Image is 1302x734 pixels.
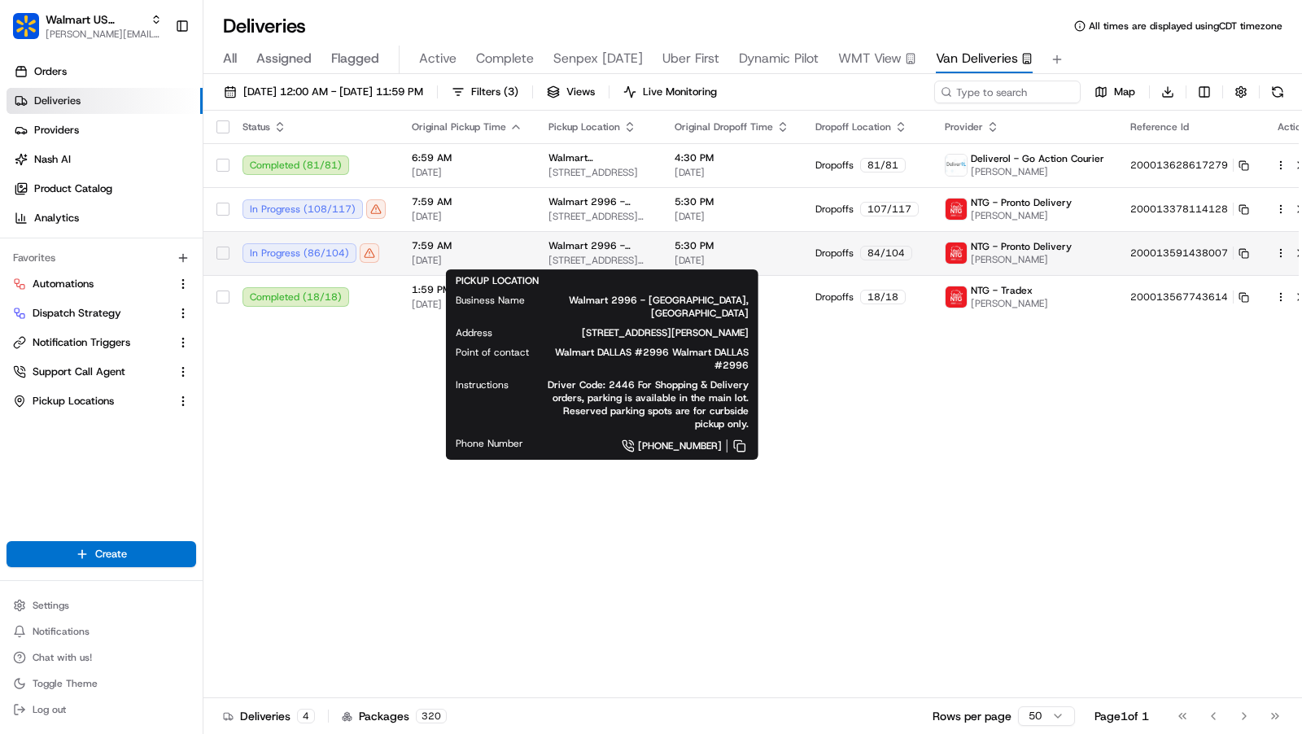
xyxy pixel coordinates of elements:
span: Senpex [DATE] [553,49,643,68]
span: 5:30 PM [675,195,789,208]
div: We're available if you need us! [73,171,224,184]
div: Deliveries [223,708,315,724]
span: Toggle Theme [33,677,98,690]
a: Deliveries [7,88,203,114]
button: Automations [7,271,196,297]
a: Providers [7,117,203,143]
button: Chat with us! [7,646,196,669]
span: [DATE] 12:00 AM - [DATE] 11:59 PM [243,85,423,99]
button: 200013567743614 [1130,291,1249,304]
button: Notifications [7,620,196,643]
span: Live Monitoring [643,85,717,99]
span: Driver Code: 2446 For Shopping & Delivery orders, parking is available in the main lot. Reserved ... [535,378,749,430]
img: Nash [16,15,49,48]
span: Support Call Agent [33,365,125,379]
span: Address [456,326,492,339]
span: 5:30 PM [675,239,789,252]
button: Refresh [1266,81,1289,103]
img: Charles Folsom [16,280,42,306]
span: Uber First [662,49,719,68]
div: 18 / 18 [860,290,906,304]
span: Deliverol - Go Action Courier [971,152,1104,165]
span: [DATE] [107,251,140,264]
span: Complete [476,49,534,68]
span: Provider [945,120,983,133]
span: WMT View [838,49,902,68]
span: Business Name [456,294,525,307]
span: Notification Triggers [33,335,130,350]
a: Orders [7,59,203,85]
span: Map [1114,85,1135,99]
span: Providers [34,123,79,138]
div: Favorites [7,245,196,271]
span: Log out [33,703,66,716]
img: 1736555255976-a54dd68f-1ca7-489b-9aae-adbdc363a1c4 [16,155,46,184]
h1: Deliveries [223,13,306,39]
span: Deliveries [34,94,81,108]
span: [DATE] [412,298,522,311]
div: 💻 [138,365,151,378]
span: Walmart 2996 - [GEOGRAPHIC_DATA], [GEOGRAPHIC_DATA] [548,239,649,252]
span: [DATE] [675,166,789,179]
span: Dropoffs [815,291,854,304]
span: Assigned [256,49,312,68]
a: [PHONE_NUMBER] [549,437,749,455]
button: 200013628617279 [1130,159,1249,172]
a: Nash AI [7,146,203,173]
span: [DATE] [675,254,789,267]
button: Views [540,81,602,103]
button: Filters(3) [444,81,526,103]
div: Past conversations [16,211,109,224]
img: 9188753566659_6852d8bf1fb38e338040_72.png [34,155,63,184]
a: Pickup Locations [13,394,170,409]
button: Support Call Agent [7,359,196,385]
span: 4:30 PM [675,151,789,164]
button: Live Monitoring [616,81,724,103]
span: Walmart 2996 - [GEOGRAPHIC_DATA], [GEOGRAPHIC_DATA] [548,195,649,208]
span: Notifications [33,625,90,638]
img: images [946,199,967,220]
button: Toggle Theme [7,672,196,695]
button: Start new chat [277,159,296,179]
div: Start new chat [73,155,267,171]
span: Phone Number [456,437,523,450]
span: Dynamic Pilot [739,49,819,68]
button: Map [1087,81,1143,103]
span: 6:59 AM [412,151,522,164]
p: Welcome 👋 [16,64,296,90]
span: Original Pickup Time [412,120,506,133]
span: Chat with us! [33,651,92,664]
span: [DATE] [412,254,522,267]
span: Van Deliveries [936,49,1018,68]
button: [PERSON_NAME][EMAIL_ADDRESS][DOMAIN_NAME] [46,28,162,41]
div: 4 [297,709,315,723]
a: Powered byPylon [115,402,197,415]
span: Filters [471,85,518,99]
img: images [946,242,967,264]
span: [STREET_ADDRESS][PERSON_NAME] [518,326,749,339]
input: Clear [42,104,269,121]
span: NTG - Pronto Delivery [971,240,1072,253]
div: 84 / 104 [860,246,912,260]
button: Log out [7,698,196,721]
span: All [223,49,237,68]
a: Dispatch Strategy [13,306,170,321]
span: API Documentation [154,363,261,379]
button: Settings [7,594,196,617]
span: Point of contact [456,346,529,359]
span: Walmart DALLAS #2996 Walmart DALLAS #2996 [555,346,749,372]
span: NTG - Pronto Delivery [971,196,1072,209]
span: Pickup Locations [33,394,114,409]
button: Walmart US Stores [46,11,144,28]
a: Support Call Agent [13,365,170,379]
p: Rows per page [933,708,1011,724]
input: Type to search [934,81,1081,103]
a: 📗Knowledge Base [10,356,131,386]
span: Analytics [34,211,79,225]
button: Notification Triggers [7,330,196,356]
div: 107 / 117 [860,202,919,216]
span: [PERSON_NAME] [50,295,132,308]
span: Instructions [456,378,509,391]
